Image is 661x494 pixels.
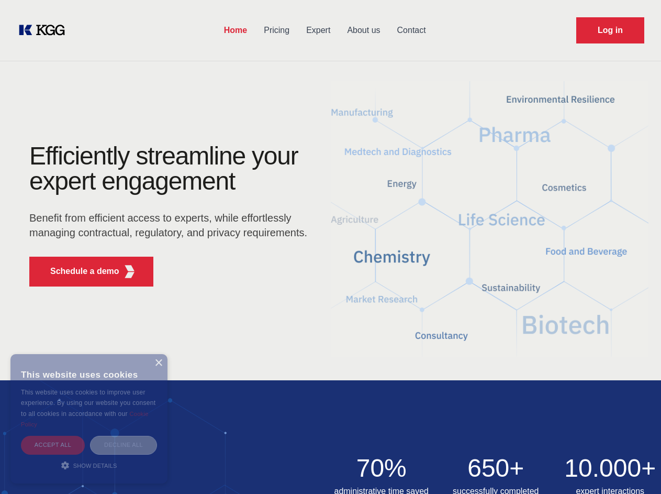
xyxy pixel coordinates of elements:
[21,460,157,470] div: Show details
[90,436,157,454] div: Decline all
[331,68,649,370] img: KGG Fifth Element RED
[29,211,314,240] p: Benefit from efficient access to experts, while effortlessly managing contractual, regulatory, an...
[17,22,73,39] a: KOL Knowledge Platform: Talk to Key External Experts (KEE)
[576,17,644,43] a: Request Demo
[29,144,314,194] h1: Efficiently streamline your expert engagement
[154,359,162,367] div: Close
[29,257,153,287] button: Schedule a demoKGG Fifth Element RED
[21,362,157,387] div: This website uses cookies
[50,265,119,278] p: Schedule a demo
[389,17,434,44] a: Contact
[73,463,117,469] span: Show details
[21,411,149,427] a: Cookie Policy
[445,456,547,481] h2: 650+
[298,17,339,44] a: Expert
[255,17,298,44] a: Pricing
[339,17,388,44] a: About us
[123,265,136,278] img: KGG Fifth Element RED
[216,17,255,44] a: Home
[21,436,85,454] div: Accept all
[21,389,155,418] span: This website uses cookies to improve user experience. By using our website you consent to all coo...
[331,456,433,481] h2: 70%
